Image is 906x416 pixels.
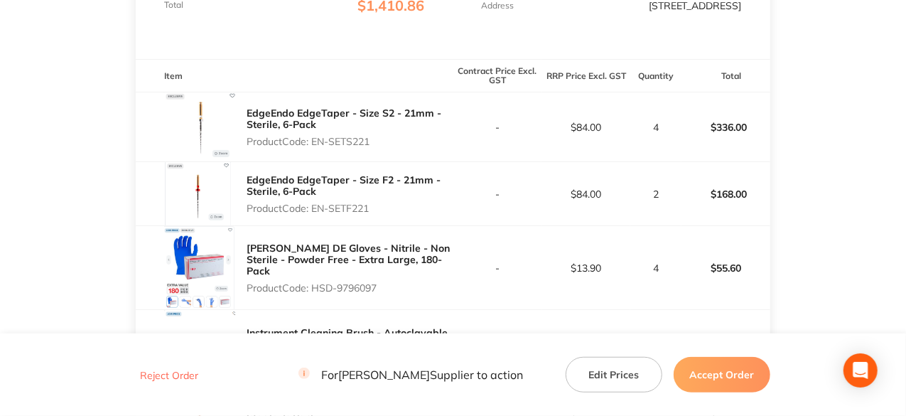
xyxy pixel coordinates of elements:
[542,122,630,133] p: $84.00
[630,59,681,92] th: Quantity
[674,357,770,393] button: Accept Order
[682,330,770,364] p: $51.00
[247,136,453,147] p: Product Code: EN-SETS221
[454,262,541,274] p: -
[454,122,541,133] p: -
[541,59,630,92] th: RRP Price Excl. GST
[164,162,235,225] img: eWUwaHR4ZA
[454,188,541,200] p: -
[566,357,662,393] button: Edit Prices
[453,59,542,92] th: Contract Price Excl. GST
[631,188,680,200] p: 2
[682,251,770,285] p: $55.60
[298,368,523,382] p: For [PERSON_NAME] Supplier to action
[247,107,441,131] a: EdgeEndo EdgeTaper - Size S2 - 21mm - Sterile, 6-Pack
[682,177,770,211] p: $168.00
[631,122,680,133] p: 4
[136,369,203,382] button: Reject Order
[682,110,770,144] p: $336.00
[542,188,630,200] p: $84.00
[164,226,235,309] img: NG5qeXVzag
[136,59,453,92] th: Item
[247,203,453,214] p: Product Code: EN-SETF221
[482,1,514,11] p: Address
[247,326,448,351] a: Instrument Cleaning Brush - Autoclavable - Nylon Bristle, 3-Pack
[631,262,680,274] p: 4
[164,310,235,384] img: bWZ6dGdnYQ
[542,262,630,274] p: $13.90
[164,92,235,161] img: YzUzYzlkbA
[247,242,450,277] a: [PERSON_NAME] DE Gloves - Nitrile - Non Sterile - Powder Free - Extra Large, 180-Pack
[247,282,453,294] p: Product Code: HSD-9796097
[681,59,770,92] th: Total
[247,174,441,198] a: EdgeEndo EdgeTaper - Size F2 - 21mm - Sterile, 6-Pack
[843,353,878,388] div: Open Intercom Messenger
